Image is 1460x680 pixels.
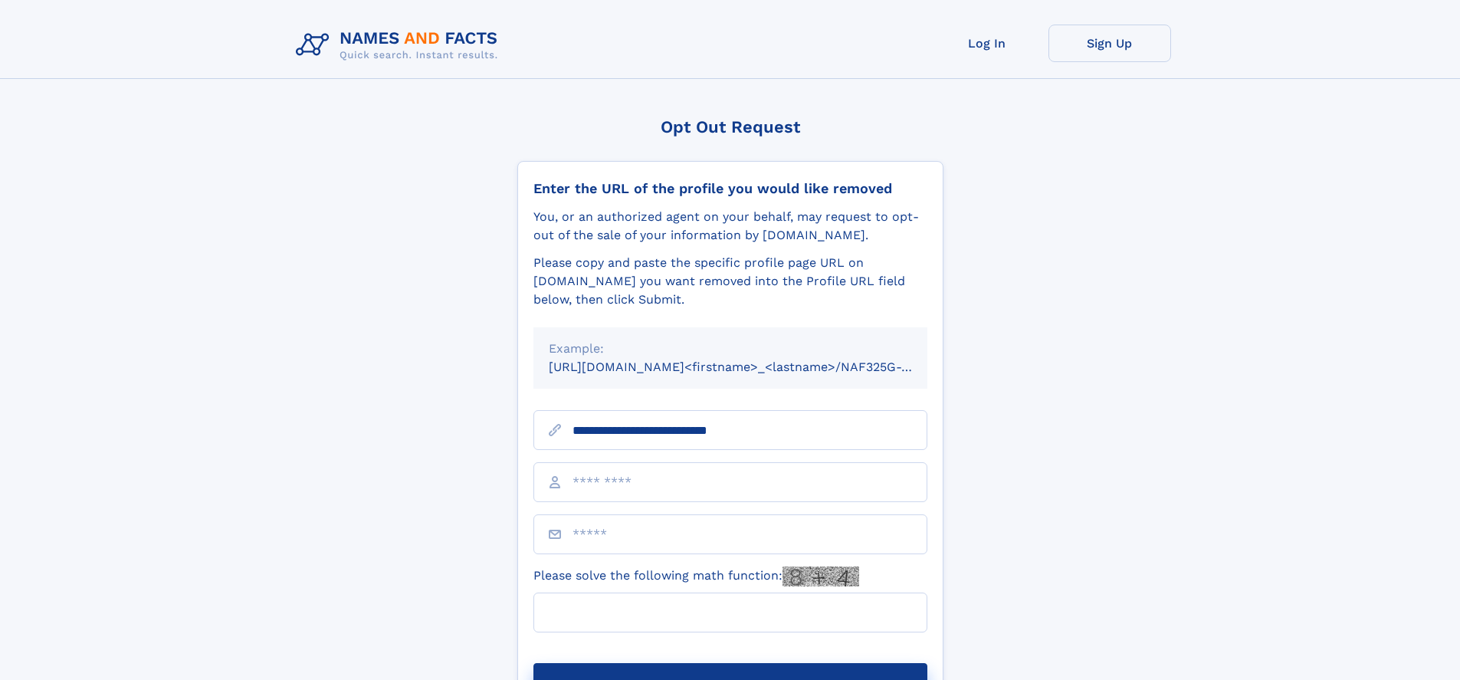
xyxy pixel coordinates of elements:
img: Logo Names and Facts [290,25,510,66]
div: Example: [549,340,912,358]
a: Sign Up [1048,25,1171,62]
div: Opt Out Request [517,117,943,136]
div: You, or an authorized agent on your behalf, may request to opt-out of the sale of your informatio... [533,208,927,245]
label: Please solve the following math function: [533,567,859,586]
div: Please copy and paste the specific profile page URL on [DOMAIN_NAME] you want removed into the Pr... [533,254,927,309]
div: Enter the URL of the profile you would like removed [533,180,927,197]
a: Log In [926,25,1048,62]
small: [URL][DOMAIN_NAME]<firstname>_<lastname>/NAF325G-xxxxxxxx [549,360,956,374]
